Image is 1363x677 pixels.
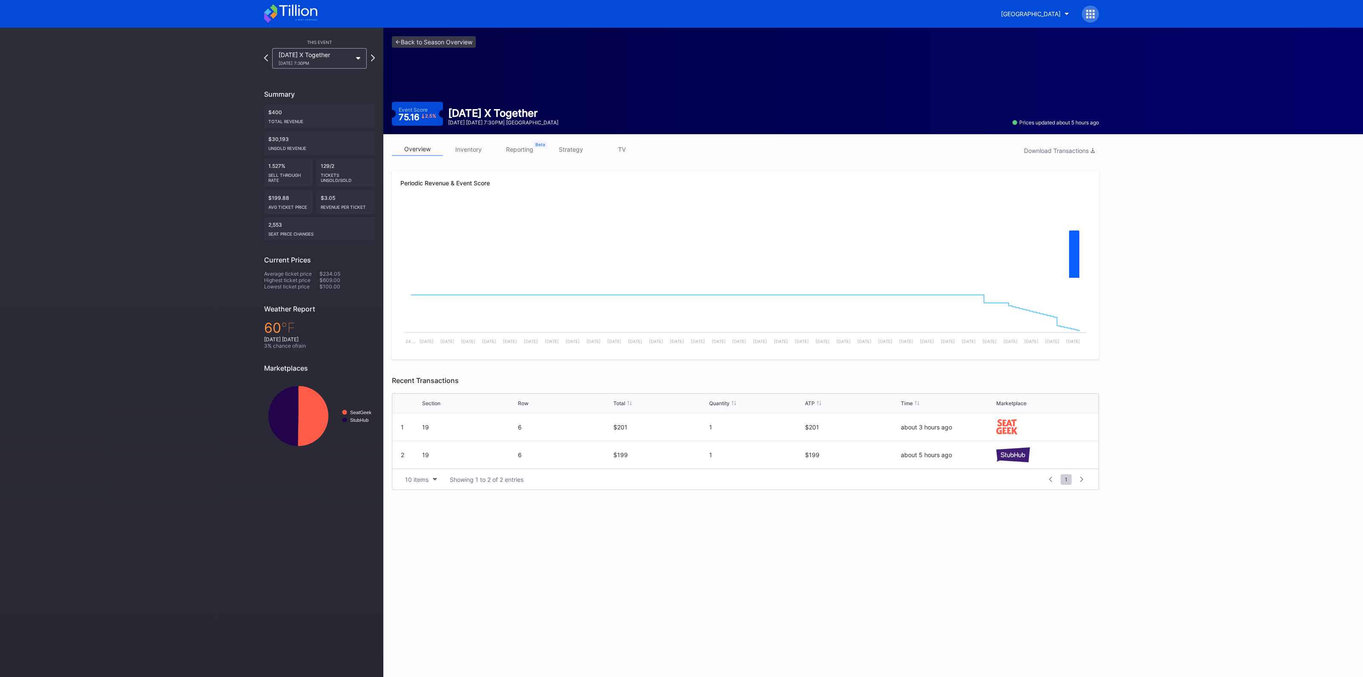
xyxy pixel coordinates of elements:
div: Row [518,400,529,406]
button: Download Transactions [1020,145,1099,156]
text: [DATE] [607,339,621,344]
div: Current Prices [264,256,375,264]
div: Tickets Unsold/Sold [321,169,371,183]
img: stubHub.svg [996,447,1030,463]
text: [DATE] [461,339,475,344]
div: Time [901,400,913,406]
text: [DATE] [628,339,642,344]
div: Total [613,400,625,406]
div: 2,553 [264,217,375,241]
div: Unsold Revenue [268,142,371,151]
div: [GEOGRAPHIC_DATA] [1001,10,1061,17]
div: [DATE] X Together [448,107,558,119]
div: $3.05 [316,190,375,214]
div: Weather Report [264,305,375,313]
text: [DATE] [795,339,809,344]
text: [DATE] [941,339,955,344]
div: $201 [613,423,707,431]
text: [DATE] [837,339,851,344]
div: about 3 hours ago [901,423,995,431]
div: ATP [805,400,815,406]
text: SeatGeek [350,410,371,415]
text: [DATE] [440,339,454,344]
div: $400 [264,105,375,128]
div: 75.16 [399,113,437,121]
div: 19 [422,451,516,458]
div: Sell Through Rate [268,169,309,183]
div: 6 [518,451,612,458]
text: [DATE] [1045,339,1059,344]
div: [DATE] X Together [279,51,352,66]
div: Total Revenue [268,115,371,124]
div: [DATE] [DATE] 7:30PM | [GEOGRAPHIC_DATA] [448,119,558,126]
div: Average ticket price [264,271,319,277]
text: [DATE] [691,339,705,344]
div: Revenue per ticket [321,201,371,210]
div: 60 [264,320,375,336]
text: [DATE] [587,339,601,344]
div: Event Score [399,107,428,113]
a: strategy [545,143,596,156]
div: 2.5 % [425,114,436,118]
div: $30,193 [264,132,375,155]
svg: Chart title [400,202,1090,287]
text: [DATE] [983,339,997,344]
div: Recent Transactions [392,376,1099,385]
div: Marketplaces [264,364,375,372]
div: Highest ticket price [264,277,319,283]
div: 6 [518,423,612,431]
div: 1 [401,423,404,431]
div: $609.00 [319,277,375,283]
button: [GEOGRAPHIC_DATA] [995,6,1075,22]
div: Periodic Revenue & Event Score [400,179,1090,187]
div: Showing 1 to 2 of 2 entries [450,476,523,483]
text: [DATE] [962,339,976,344]
text: [DATE] [670,339,684,344]
div: Marketplace [996,400,1027,406]
text: [DATE] [774,339,788,344]
a: <-Back to Season Overview [392,36,476,48]
text: [DATE] [857,339,871,344]
div: seat price changes [268,228,371,236]
div: $199 [613,451,707,458]
div: [DATE] [DATE] [264,336,375,343]
div: This Event [264,40,375,45]
text: [DATE] [816,339,830,344]
text: [DATE] [878,339,892,344]
div: $234.05 [319,271,375,277]
div: $201 [805,423,899,431]
text: [DATE] [712,339,726,344]
a: overview [392,143,443,156]
span: ℉ [281,320,295,336]
text: [DATE] [503,339,517,344]
svg: Chart title [264,379,375,453]
text: [DATE] [1066,339,1080,344]
div: Download Transactions [1024,147,1095,154]
img: seatGeek.svg [996,419,1017,434]
div: 1.527% [264,158,313,187]
div: Prices updated about 5 hours ago [1012,119,1099,126]
text: [DATE] [420,339,434,344]
text: [DATE] [649,339,663,344]
div: $199 [805,451,899,458]
text: [DATE] [1004,339,1018,344]
a: TV [596,143,647,156]
div: Quantity [709,400,730,406]
div: 19 [422,423,516,431]
div: [DATE] 7:30PM [279,60,352,66]
text: [DATE] [920,339,934,344]
svg: Chart title [400,287,1090,351]
text: [DATE] [899,339,913,344]
text: [DATE] [753,339,767,344]
div: 2 [401,451,404,458]
div: Section [422,400,440,406]
text: [DATE] [1024,339,1038,344]
a: reporting [494,143,545,156]
button: 10 items [401,474,441,485]
text: [DATE] [524,339,538,344]
text: [DATE] [566,339,580,344]
text: [DATE] [482,339,496,344]
div: 1 [709,451,803,458]
div: 10 items [405,476,428,483]
div: about 5 hours ago [901,451,995,458]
